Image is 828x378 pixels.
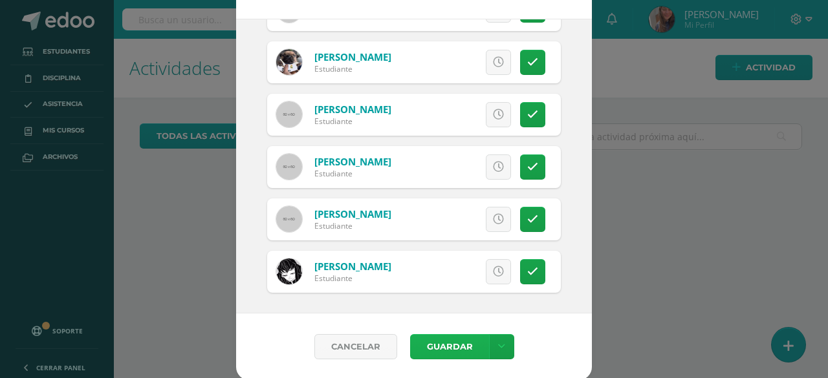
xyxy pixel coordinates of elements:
[314,50,391,63] a: [PERSON_NAME]
[314,207,391,220] a: [PERSON_NAME]
[276,206,302,232] img: 60x60
[314,103,391,116] a: [PERSON_NAME]
[410,334,489,359] button: Guardar
[276,154,302,180] img: 60x60
[276,101,302,127] img: 60x60
[314,168,391,179] div: Estudiante
[314,116,391,127] div: Estudiante
[314,63,391,74] div: Estudiante
[314,334,397,359] a: Cancelar
[314,220,391,231] div: Estudiante
[314,155,391,168] a: [PERSON_NAME]
[276,49,302,75] img: 03cf96f83e822243e79581ac31e3e189.png
[276,258,302,284] img: 9ddf3dd63cd0a85ef37f4ba5aeffde75.png
[314,260,391,273] a: [PERSON_NAME]
[314,273,391,284] div: Estudiante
